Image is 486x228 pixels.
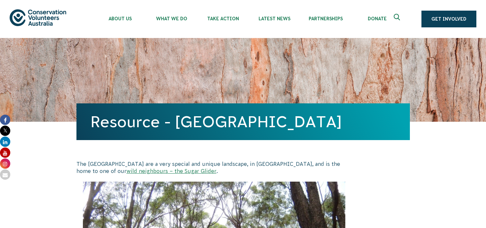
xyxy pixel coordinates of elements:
span: Expand search box [394,14,402,24]
span: Partnerships [300,16,351,21]
span: Donate [351,16,403,21]
span: Take Action [197,16,249,21]
span: What We Do [146,16,197,21]
span: Latest News [249,16,300,21]
a: Get Involved [421,11,476,27]
h1: Resource - [GEOGRAPHIC_DATA] [91,113,396,130]
img: logo.svg [10,9,66,26]
a: wild neighbours – the Sugar Glider [127,168,216,174]
span: The [GEOGRAPHIC_DATA] are a very special and unique landscape, in [GEOGRAPHIC_DATA], and is the h... [76,161,340,174]
button: Expand search box Close search box [390,11,405,27]
span: About Us [94,16,146,21]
